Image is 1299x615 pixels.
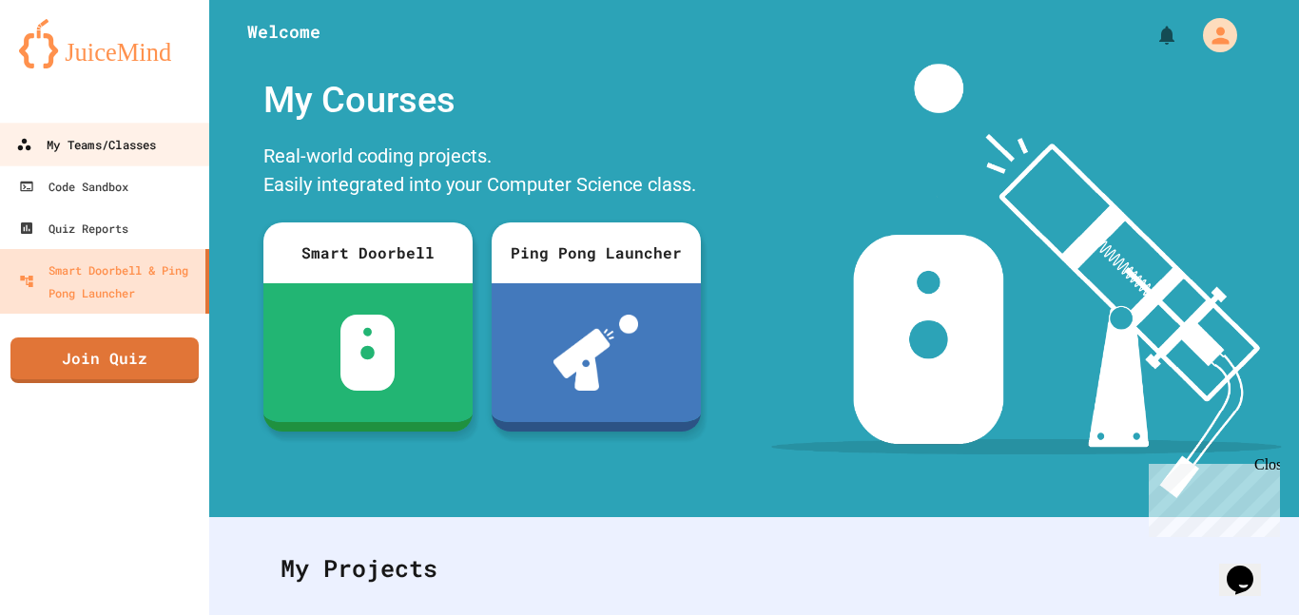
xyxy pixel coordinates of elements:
[19,217,128,240] div: Quiz Reports
[16,133,156,157] div: My Teams/Classes
[19,175,128,198] div: Code Sandbox
[254,137,710,208] div: Real-world coding projects. Easily integrated into your Computer Science class.
[771,64,1281,498] img: banner-image-my-projects.png
[254,64,710,137] div: My Courses
[19,19,190,68] img: logo-orange.svg
[8,8,131,121] div: Chat with us now!Close
[492,222,701,283] div: Ping Pong Launcher
[1219,539,1280,596] iframe: chat widget
[340,315,395,391] img: sdb-white.svg
[10,337,199,383] a: Join Quiz
[553,315,638,391] img: ppl-with-ball.png
[1120,19,1183,51] div: My Notifications
[19,259,198,304] div: Smart Doorbell & Ping Pong Launcher
[262,531,1247,605] div: My Projects
[1141,456,1280,537] iframe: chat widget
[1183,13,1242,57] div: My Account
[263,222,473,283] div: Smart Doorbell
